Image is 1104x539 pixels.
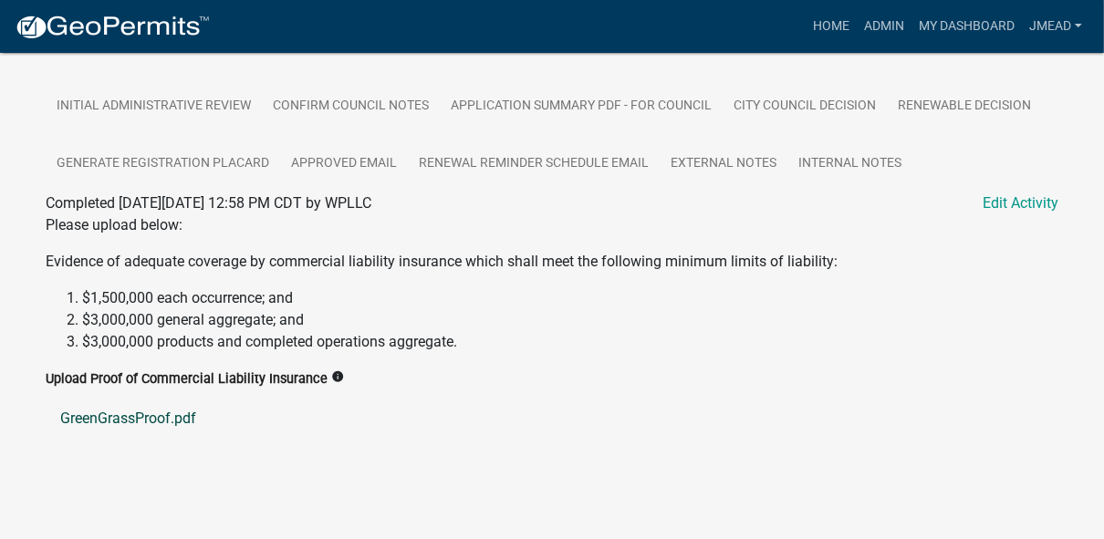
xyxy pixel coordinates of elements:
a: Home [806,9,857,44]
p: Evidence of adequate coverage by commercial liability insurance which shall meet the following mi... [46,251,1058,273]
p: Please upload below: [46,214,1058,236]
a: City Council Decision [723,78,887,136]
span: Completed [DATE][DATE] 12:58 PM CDT by WPLLC [46,194,371,212]
a: External Notes [660,135,787,193]
a: Renewable Decision [887,78,1042,136]
li: $3,000,000 general aggregate; and [82,309,1058,331]
a: Renewal Reminder Schedule Email [408,135,660,193]
li: $1,500,000 each occurrence; and [82,287,1058,309]
a: Edit Activity [983,192,1058,214]
a: Internal Notes [787,135,912,193]
a: Initial Administrative Review [46,78,262,136]
a: Generate Registration Placard [46,135,280,193]
label: Upload Proof of Commercial Liability Insurance [46,373,328,386]
a: Application Summary PDF - For Council [440,78,723,136]
i: info [331,370,344,383]
a: GreenGrassProof.pdf [46,397,1058,441]
a: My Dashboard [911,9,1022,44]
a: Admin [857,9,911,44]
a: Confirm Council Notes [262,78,440,136]
li: $3,000,000 products and completed operations aggregate. [82,331,1058,353]
a: Approved Email [280,135,408,193]
a: jmead [1022,9,1089,44]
